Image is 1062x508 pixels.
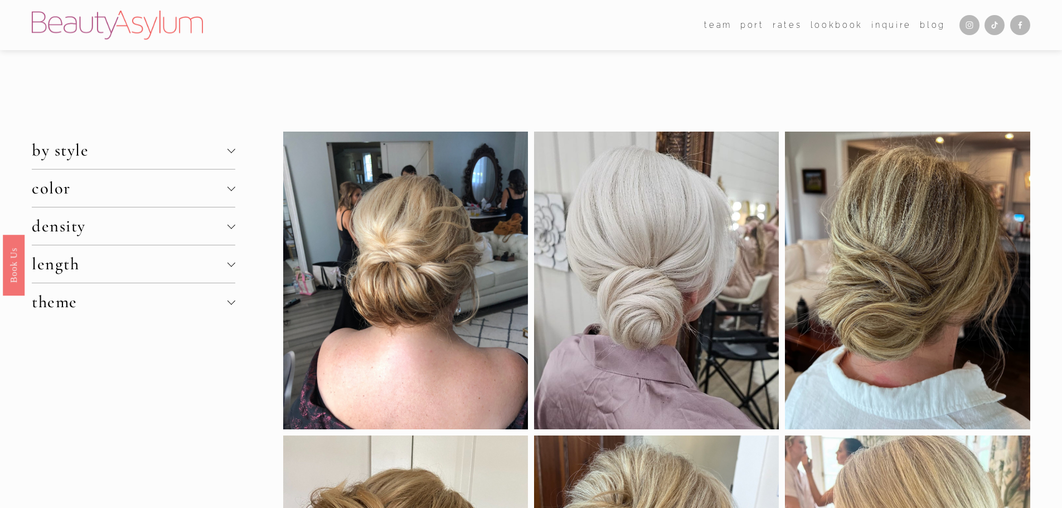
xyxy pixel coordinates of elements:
a: Rates [773,17,802,33]
a: folder dropdown [704,17,732,33]
span: length [32,254,227,274]
span: color [32,178,227,199]
a: Lookbook [811,17,863,33]
span: density [32,216,227,236]
span: by style [32,140,227,161]
img: Beauty Asylum | Bridal Hair &amp; Makeup Charlotte &amp; Atlanta [32,11,203,40]
button: density [32,207,235,245]
button: color [32,170,235,207]
span: team [704,18,732,32]
a: Instagram [959,15,979,35]
button: length [32,245,235,283]
a: Facebook [1010,15,1030,35]
button: by style [32,132,235,169]
a: port [740,17,764,33]
button: theme [32,283,235,321]
a: Book Us [3,234,25,295]
a: TikTok [985,15,1005,35]
a: Inquire [871,17,911,33]
span: theme [32,292,227,312]
a: Blog [920,17,945,33]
